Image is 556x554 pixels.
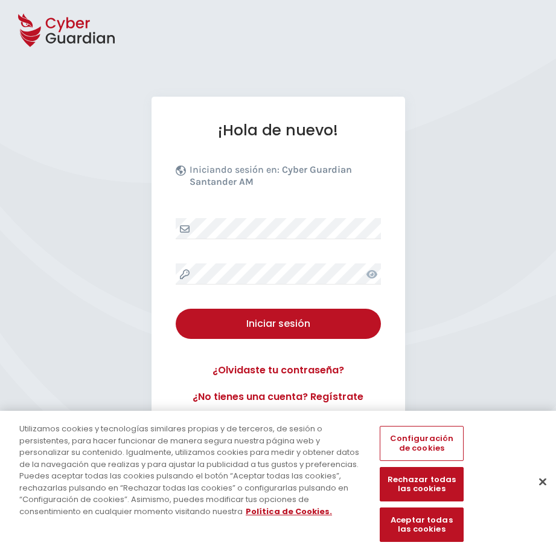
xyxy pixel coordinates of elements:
[176,121,381,140] h1: ¡Hola de nuevo!
[176,309,381,339] button: Iniciar sesión
[176,363,381,378] a: ¿Olvidaste tu contraseña?
[246,506,332,517] a: Más información sobre su privacidad, se abre en una nueva pestaña
[190,164,352,187] b: Cyber Guardian Santander AM
[380,426,463,460] button: Configuración de cookies, Abre el cuadro de diálogo del centro de preferencias.
[190,164,378,194] p: Iniciando sesión en:
[380,467,463,501] button: Rechazar todas las cookies
[380,507,463,542] button: Aceptar todas las cookies
[185,317,372,331] div: Iniciar sesión
[176,390,381,404] a: ¿No tienes una cuenta? Regístrate
[529,468,556,495] button: Cerrar
[19,423,363,517] div: Utilizamos cookies y tecnologías similares propias y de terceros, de sesión o persistentes, para ...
